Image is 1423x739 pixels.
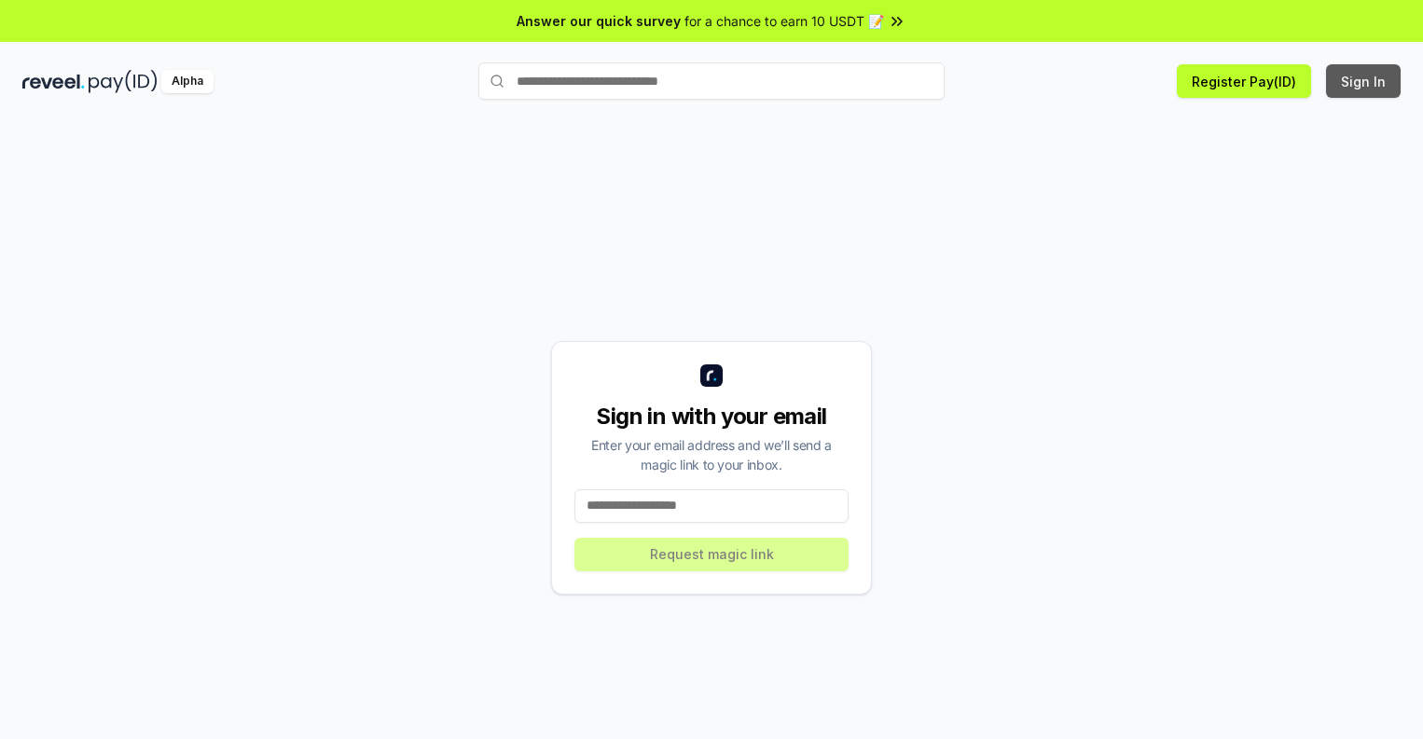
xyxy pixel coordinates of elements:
[517,11,681,31] span: Answer our quick survey
[161,70,214,93] div: Alpha
[574,402,849,431] div: Sign in with your email
[1326,64,1401,98] button: Sign In
[684,11,884,31] span: for a chance to earn 10 USDT 📝
[22,70,85,93] img: reveel_dark
[89,70,158,93] img: pay_id
[1177,64,1311,98] button: Register Pay(ID)
[700,364,723,387] img: logo_small
[574,435,849,474] div: Enter your email address and we’ll send a magic link to your inbox.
